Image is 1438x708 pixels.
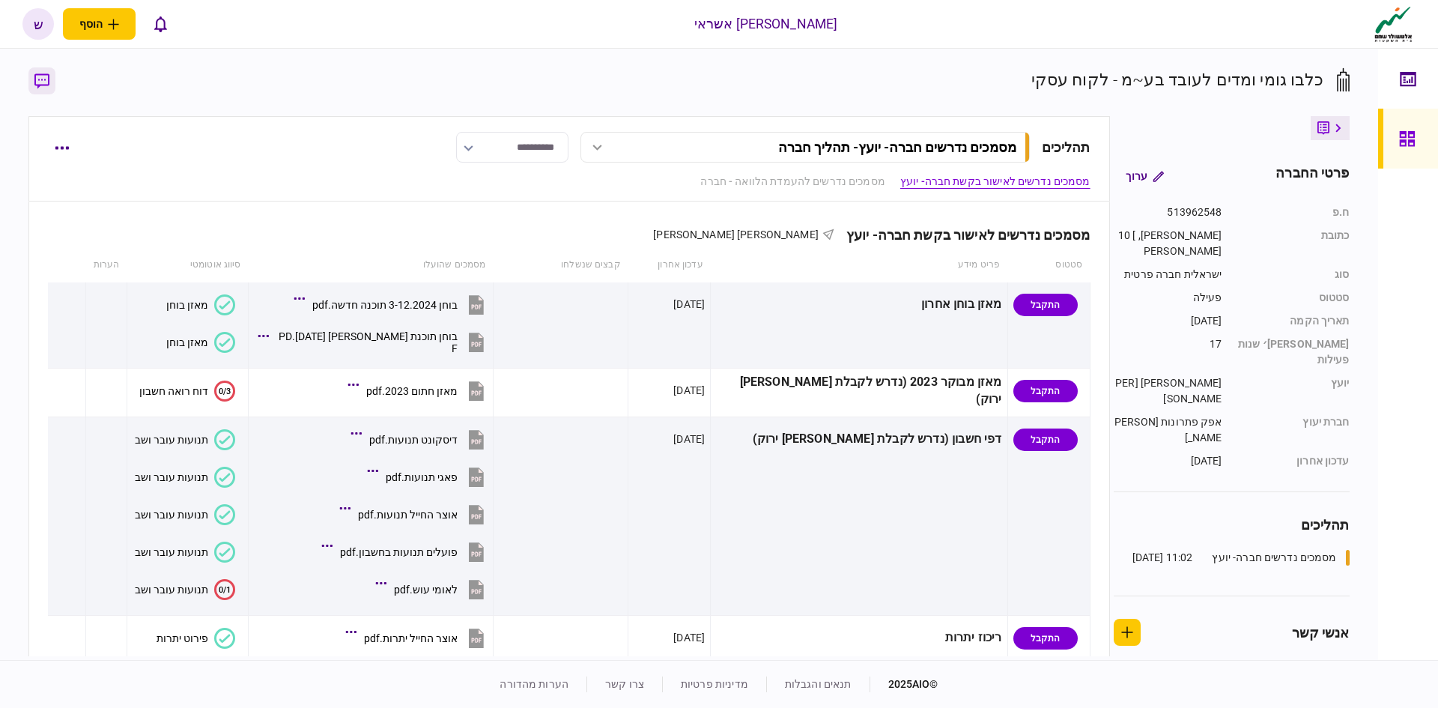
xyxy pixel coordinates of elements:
[716,374,1001,408] div: מאזן מבוקר 2023 (נדרש לקבלת [PERSON_NAME] ירוק)
[900,174,1090,190] a: מסמכים נדרשים לאישור בקשת חברה- יועץ
[135,434,208,446] div: תנועות עובר ושב
[673,630,705,645] div: [DATE]
[312,299,458,311] div: בוחן 3-12.2024 תוכנה חדשה.pdf
[605,678,644,690] a: צרו קשר
[716,288,1001,321] div: מאזן בוחן אחרון
[386,471,458,483] div: פאגי תנועות.pdf
[1237,228,1350,259] div: כתובת
[785,678,852,690] a: תנאים והגבלות
[325,535,488,569] button: פועלים תנועות בחשבון.pdf
[653,229,819,240] span: [PERSON_NAME] [PERSON_NAME]
[157,632,208,644] div: פירוט יתרות
[870,677,938,692] div: © 2025 AIO
[1013,627,1078,650] div: התקבל
[145,8,176,40] button: פתח רשימת התראות
[22,8,54,40] button: ש
[135,546,208,558] div: תנועות עובר ושב
[1292,623,1350,643] div: אנשי קשר
[166,332,235,353] button: מאזן בוחן
[366,385,458,397] div: מאזן חתום 2023.pdf
[157,628,235,649] button: פירוט יתרות
[1237,267,1350,282] div: סוג
[1212,550,1336,566] div: מסמכים נדרשים חברה- יועץ
[1371,5,1416,43] img: client company logo
[1114,228,1222,259] div: [PERSON_NAME], 10 [PERSON_NAME]
[166,299,208,311] div: מאזן בוחן
[358,509,458,521] div: אוצר החייל תנועות.pdf
[139,385,208,397] div: דוח רואה חשבון
[135,542,235,563] button: תנועות עובר ושב
[1042,137,1090,157] div: תהליכים
[135,467,235,488] button: תנועות עובר ושב
[1237,453,1350,469] div: עדכון אחרון
[628,248,711,282] th: עדכון אחרון
[135,584,208,596] div: תנועות עובר ושב
[135,429,235,450] button: תנועות עובר ושב
[1007,248,1090,282] th: סטטוס
[1013,380,1078,402] div: התקבל
[1114,290,1222,306] div: פעילה
[1237,205,1350,220] div: ח.פ
[1132,550,1350,566] a: מסמכים נדרשים חברה- יועץ11:02 [DATE]
[711,248,1007,282] th: פריט מידע
[694,14,838,34] div: [PERSON_NAME] אשראי
[1031,67,1324,92] div: כלבו גומי ומדים לעובד בע~מ - לקוח עסקי
[673,432,705,447] div: [DATE]
[354,423,488,456] button: דיסקונט תנועות.pdf
[166,336,208,348] div: מאזן בוחן
[364,632,458,644] div: אוצר החייל יתרות.pdf
[379,572,488,606] button: לאומי עוש.pdf
[673,297,705,312] div: [DATE]
[1114,163,1176,190] button: ערוך
[681,678,748,690] a: מדיניות פרטיות
[700,174,885,190] a: מסמכים נדרשים להעמדת הלוואה - חברה
[135,509,208,521] div: תנועות עובר ושב
[1114,515,1350,535] div: תהליכים
[371,460,488,494] button: פאגי תנועות.pdf
[297,288,488,321] button: בוחן 3-12.2024 תוכנה חדשה.pdf
[1237,375,1350,407] div: יועץ
[86,248,127,282] th: הערות
[493,248,628,282] th: קבצים שנשלחו
[166,294,235,315] button: מאזן בוחן
[580,132,1030,163] button: מסמכים נדרשים חברה- יועץ- תהליך חברה
[1237,414,1350,446] div: חברת יעוץ
[1013,429,1078,451] div: התקבל
[276,330,458,354] div: בוחן תוכנת אורן ינואר פברואר 2024.PDF
[1114,205,1222,220] div: 513962548
[139,381,235,402] button: 0/3דוח רואה חשבון
[500,678,568,690] a: הערות מהדורה
[219,584,231,594] text: 0/1
[394,584,458,596] div: לאומי עוש.pdf
[1114,267,1222,282] div: ישראלית חברה פרטית
[219,386,231,396] text: 0/3
[716,423,1001,456] div: דפי חשבון (נדרש לקבלת [PERSON_NAME] ירוק)
[1114,414,1222,446] div: אפק פתרונות [PERSON_NAME]
[1275,163,1349,190] div: פרטי החברה
[135,579,235,600] button: 0/1תנועות עובר ושב
[343,497,488,531] button: אוצר החייל תנועות.pdf
[249,248,494,282] th: מסמכים שהועלו
[1132,550,1193,566] div: 11:02 [DATE]
[349,621,488,655] button: אוצר החייל יתרות.pdf
[834,227,1090,243] div: מסמכים נדרשים לאישור בקשת חברה- יועץ
[1114,313,1222,329] div: [DATE]
[1237,313,1350,329] div: תאריך הקמה
[135,471,208,483] div: תנועות עובר ושב
[1114,375,1222,407] div: [PERSON_NAME] [PERSON_NAME]
[127,248,249,282] th: סיווג אוטומטי
[135,504,235,525] button: תנועות עובר ושב
[1237,336,1350,368] div: [PERSON_NAME]׳ שנות פעילות
[63,8,136,40] button: פתח תפריט להוספת לקוח
[716,621,1001,655] div: ריכוז יתרות
[351,374,488,408] button: מאזן חתום 2023.pdf
[340,546,458,558] div: פועלים תנועות בחשבון.pdf
[1013,294,1078,316] div: התקבל
[778,139,1016,155] div: מסמכים נדרשים חברה- יועץ - תהליך חברה
[673,383,705,398] div: [DATE]
[261,325,488,359] button: בוחן תוכנת אורן ינואר פברואר 2024.PDF
[1114,453,1222,469] div: [DATE]
[1237,290,1350,306] div: סטטוס
[1114,336,1222,368] div: 17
